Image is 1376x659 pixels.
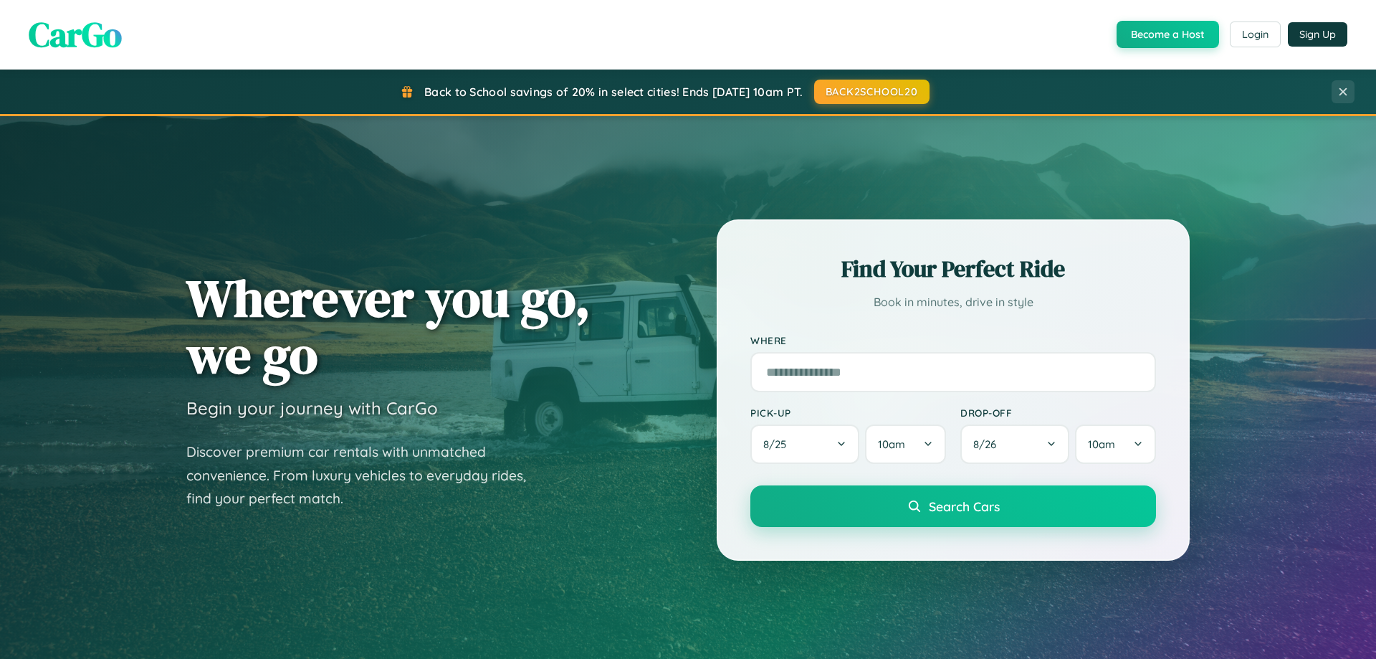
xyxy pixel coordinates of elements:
button: Sign Up [1288,22,1347,47]
span: 10am [878,437,905,451]
label: Pick-up [750,407,946,419]
span: CarGo [29,11,122,58]
button: BACK2SCHOOL20 [814,80,930,104]
button: 10am [865,425,946,464]
label: Where [750,334,1156,346]
h1: Wherever you go, we go [186,270,591,383]
button: 8/26 [960,425,1069,464]
span: 10am [1088,437,1115,451]
label: Drop-off [960,407,1156,419]
p: Book in minutes, drive in style [750,292,1156,313]
button: 8/25 [750,425,859,464]
h2: Find Your Perfect Ride [750,253,1156,285]
button: Login [1230,22,1281,47]
p: Discover premium car rentals with unmatched convenience. From luxury vehicles to everyday rides, ... [186,440,545,511]
span: 8 / 25 [763,437,793,451]
button: Become a Host [1117,21,1219,48]
button: 10am [1075,425,1156,464]
span: Search Cars [929,498,1000,514]
span: Back to School savings of 20% in select cities! Ends [DATE] 10am PT. [424,85,803,99]
span: 8 / 26 [973,437,1003,451]
button: Search Cars [750,485,1156,527]
h3: Begin your journey with CarGo [186,397,438,419]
